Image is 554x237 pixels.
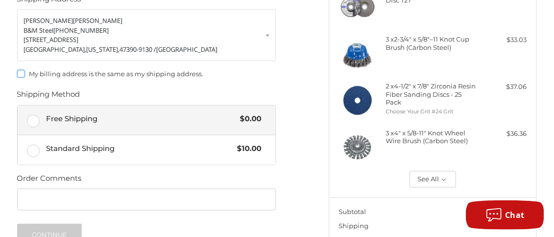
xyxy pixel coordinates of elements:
[24,16,73,25] span: [PERSON_NAME]
[87,45,120,54] span: [US_STATE],
[480,35,527,45] div: $33.03
[17,9,277,61] a: Enter or select a different address
[339,208,367,215] span: Subtotal
[410,171,456,188] button: See All
[24,26,54,35] span: B&M Steel
[386,82,478,106] h4: 2 x 4-1/2" x 7/8" Zirconia Resin Fiber Sanding Discs - 25 Pack
[157,45,218,54] span: [GEOGRAPHIC_DATA]
[386,129,478,145] h4: 3 x 4" x 5/8-11" Knot Wheel Wire Brush (Carbon Steel)
[235,113,261,125] span: $0.00
[480,129,527,139] div: $36.36
[17,89,80,105] legend: Shipping Method
[480,82,527,92] div: $37.06
[386,35,478,51] h4: 3 x 2-3/4″ x 5/8″–11 Knot Cup Brush (Carbon Steel)
[466,200,544,230] button: Chat
[46,113,235,125] span: Free Shipping
[120,45,157,54] span: 47390-9130 /
[54,26,109,35] span: [PHONE_NUMBER]
[24,45,87,54] span: [GEOGRAPHIC_DATA],
[386,108,478,116] li: Choose Your Grit #24 Grit
[24,35,79,44] span: [STREET_ADDRESS]
[17,70,277,78] label: My billing address is the same as my shipping address.
[46,143,232,154] span: Standard Shipping
[17,173,82,189] legend: Order Comments
[232,143,261,154] span: $10.00
[505,210,525,220] span: Chat
[339,222,369,230] span: Shipping
[73,16,123,25] span: [PERSON_NAME]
